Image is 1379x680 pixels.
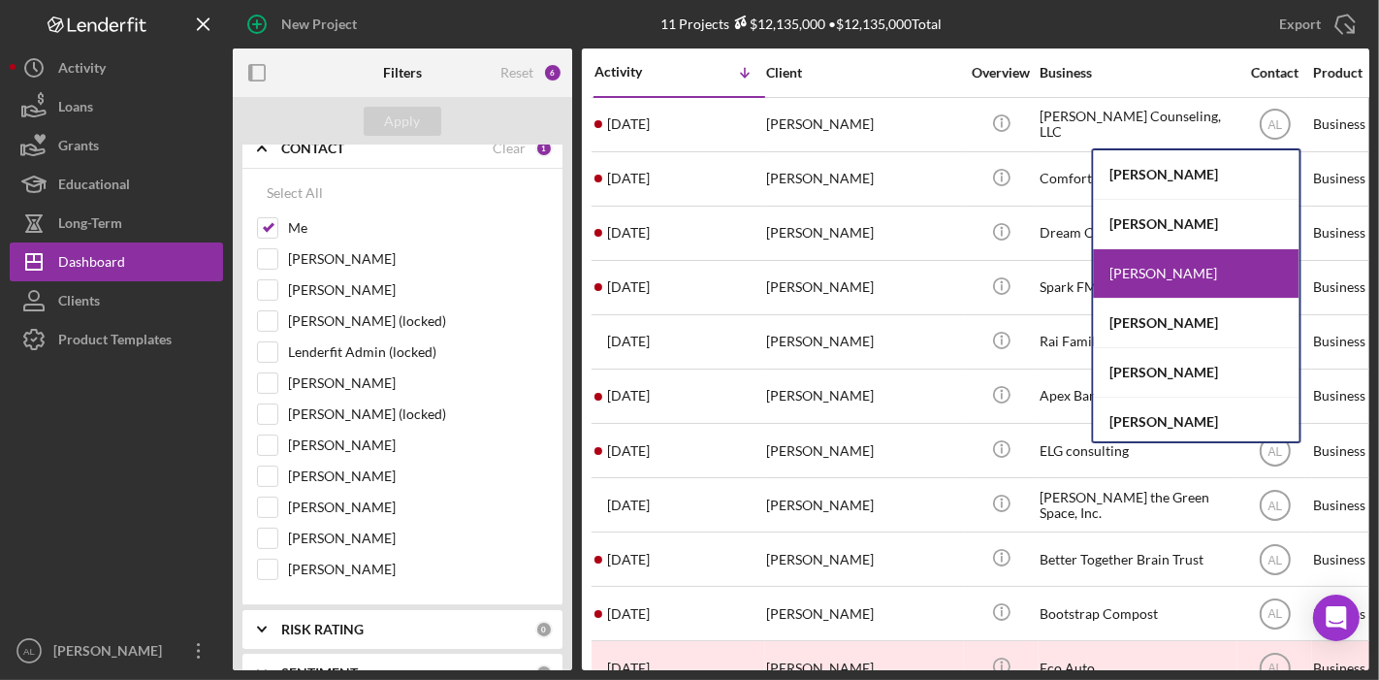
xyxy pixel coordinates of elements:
button: Export [1260,5,1369,44]
text: AL [1267,499,1282,512]
div: [PERSON_NAME] [1094,150,1299,200]
button: Loans [10,87,223,126]
div: [PERSON_NAME] [1094,299,1299,348]
label: [PERSON_NAME] (locked) [288,311,548,331]
div: Dream Collaborative, LLC [1040,208,1234,259]
div: Overview [965,65,1038,81]
div: [PERSON_NAME] [766,316,960,368]
div: Contact [1238,65,1311,81]
time: 2025-09-04 01:13 [607,225,650,241]
div: Business [1040,65,1234,81]
div: 6 [543,63,562,82]
div: [PERSON_NAME] [766,534,960,585]
div: [PERSON_NAME] Counseling, LLC [1040,99,1234,150]
div: Select All [267,174,323,212]
label: [PERSON_NAME] [288,467,548,486]
div: [PERSON_NAME] [766,153,960,205]
div: [PERSON_NAME] [1094,249,1299,299]
text: AL [1267,553,1282,567]
div: Dashboard [58,243,125,286]
button: Educational [10,165,223,204]
text: AL [1267,663,1282,676]
label: [PERSON_NAME] [288,560,548,579]
time: 2025-09-19 21:47 [607,116,650,132]
div: [PERSON_NAME] [766,588,960,639]
label: [PERSON_NAME] [288,529,548,548]
time: 2025-09-02 23:18 [607,279,650,295]
div: Clear [493,141,526,156]
div: [PERSON_NAME] [766,208,960,259]
div: Reset [500,65,533,81]
div: Activity [594,64,680,80]
div: Export [1279,5,1321,44]
button: Product Templates [10,320,223,359]
div: Open Intercom Messenger [1313,595,1360,641]
div: [PERSON_NAME] [1094,200,1299,249]
div: Clients [58,281,100,325]
div: Bootstrap Compost [1040,588,1234,639]
div: 1 [535,140,553,157]
div: [PERSON_NAME] the Green Space, Inc. [1040,479,1234,531]
div: Long-Term [58,204,122,247]
button: Select All [257,174,333,212]
button: Clients [10,281,223,320]
div: Apex Bar and Lounge [1040,371,1234,422]
div: 11 Projects • $12,135,000 Total [660,16,942,32]
b: RISK RATING [281,622,364,637]
time: 2025-07-24 17:29 [607,498,650,513]
b: Filters [383,65,422,81]
div: Loans [58,87,93,131]
time: 2025-08-11 18:32 [607,443,650,459]
text: AL [1267,118,1282,132]
label: [PERSON_NAME] [288,249,548,269]
label: [PERSON_NAME] [288,280,548,300]
label: Lenderfit Admin (locked) [288,342,548,362]
time: 2025-07-16 14:22 [607,552,650,567]
div: Apply [385,107,421,136]
div: 0 [535,621,553,638]
text: AL [1267,607,1282,621]
div: New Project [281,5,357,44]
div: $12,135,000 [729,16,825,32]
label: [PERSON_NAME] [288,498,548,517]
time: 2024-12-11 16:27 [607,661,650,676]
time: 2025-07-09 02:23 [607,606,650,622]
button: Apply [364,107,441,136]
text: AL [1267,444,1282,458]
div: Comfort Collective LLC [1040,153,1234,205]
div: [PERSON_NAME] [766,99,960,150]
div: Product Templates [58,320,172,364]
button: Grants [10,126,223,165]
label: [PERSON_NAME] [288,373,548,393]
div: [PERSON_NAME] [766,371,960,422]
b: CONTACT [281,141,344,156]
button: Dashboard [10,243,223,281]
label: [PERSON_NAME] (locked) [288,405,548,424]
time: 2025-08-28 22:34 [607,334,650,349]
div: Activity [58,49,106,92]
button: AL[PERSON_NAME] [10,631,223,670]
time: 2025-08-22 15:50 [607,388,650,404]
label: [PERSON_NAME] [288,436,548,455]
div: Rai Family Enterprises LLC [1040,316,1234,368]
div: [PERSON_NAME] [766,262,960,313]
div: ELG consulting [1040,425,1234,476]
div: [PERSON_NAME] [48,631,175,675]
div: Better Together Brain Trust [1040,534,1234,585]
div: [PERSON_NAME] [766,479,960,531]
label: Me [288,218,548,238]
div: Grants [58,126,99,170]
div: [PERSON_NAME] [1094,348,1299,398]
div: [PERSON_NAME] [766,425,960,476]
button: Long-Term [10,204,223,243]
button: New Project [233,5,376,44]
button: Activity [10,49,223,87]
text: AL [23,646,35,657]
